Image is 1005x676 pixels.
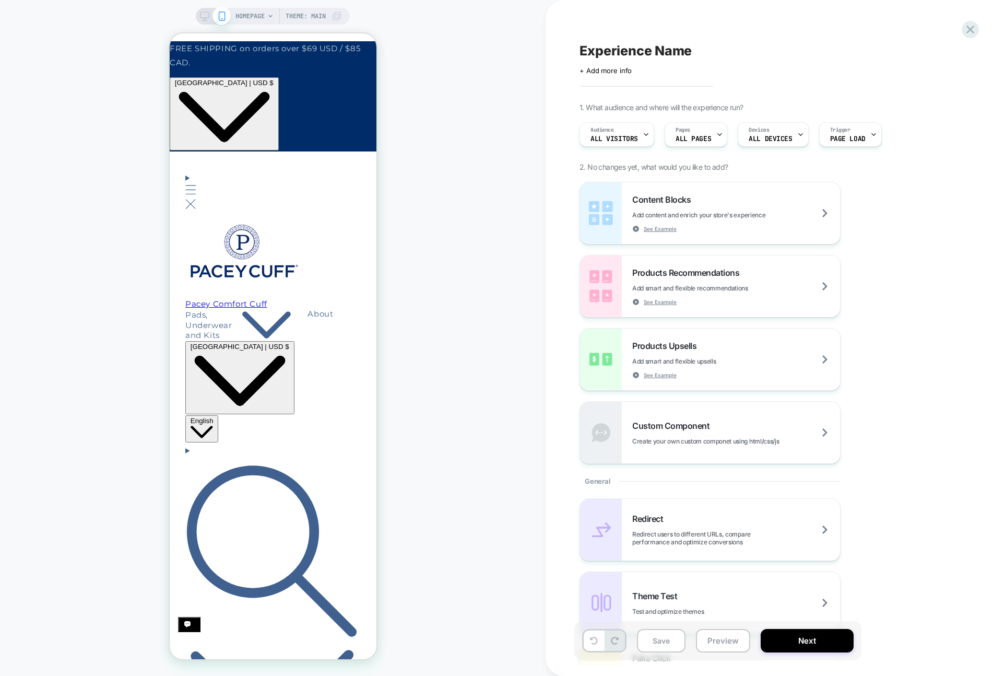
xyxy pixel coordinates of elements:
span: See Example [644,298,677,306]
span: Pages [676,126,690,134]
span: See Example [644,225,677,232]
span: Pads, Underwear and Kits [16,276,70,307]
button: Next [761,629,854,652]
span: ALL PAGES [676,135,711,143]
span: Experience Name [580,43,692,59]
span: Theme Test [632,591,682,601]
span: Products Upsells [632,341,702,351]
a: Pacey Comfort Cuff [16,265,98,276]
span: 2. No changes yet, what would you like to add? [580,162,728,171]
button: [GEOGRAPHIC_DATA] | USD $ [16,308,125,381]
span: Custom Component [632,421,715,431]
a: Pacey MedTech [16,190,191,254]
span: Devices [749,126,769,134]
span: ALL DEVICES [749,135,792,143]
span: Redirect users to different URLs, compare performance and optimize conversions [632,530,840,546]
span: About [138,275,163,286]
span: Create your own custom componet using html/css/js [632,437,831,445]
span: 1. What audience and where will the experience run? [580,103,743,112]
span: + Add more info [580,66,632,75]
span: Add smart and flexible upsells [632,357,768,365]
span: All Visitors [590,135,638,143]
span: Page Load [830,135,866,143]
div: General [580,464,841,498]
summary: Pads, Underwear and Kits [16,275,138,308]
span: HOMEPAGE [235,8,265,25]
span: English [21,383,44,391]
summary: Menu [16,137,27,180]
inbox-online-store-chat: Shopify online store chat [8,584,31,617]
summary: About [138,275,178,286]
span: [GEOGRAPHIC_DATA] | USD $ [5,45,104,53]
span: Theme: MAIN [286,8,326,25]
span: [GEOGRAPHIC_DATA] | USD $ [21,309,120,317]
img: Pacey MedTech [16,190,131,247]
span: Add content and enrich your store's experience [632,211,818,219]
span: Content Blocks [632,194,696,205]
span: Test and optimize themes [632,608,756,615]
button: Save [637,629,685,652]
span: Add smart and flexible recommendations [632,284,800,292]
button: English [16,382,49,409]
button: Preview [696,629,750,652]
span: Products Recommendations [632,267,744,278]
span: See Example [644,371,677,379]
span: Trigger [830,126,850,134]
span: Audience [590,126,614,134]
span: Redirect [632,514,668,524]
